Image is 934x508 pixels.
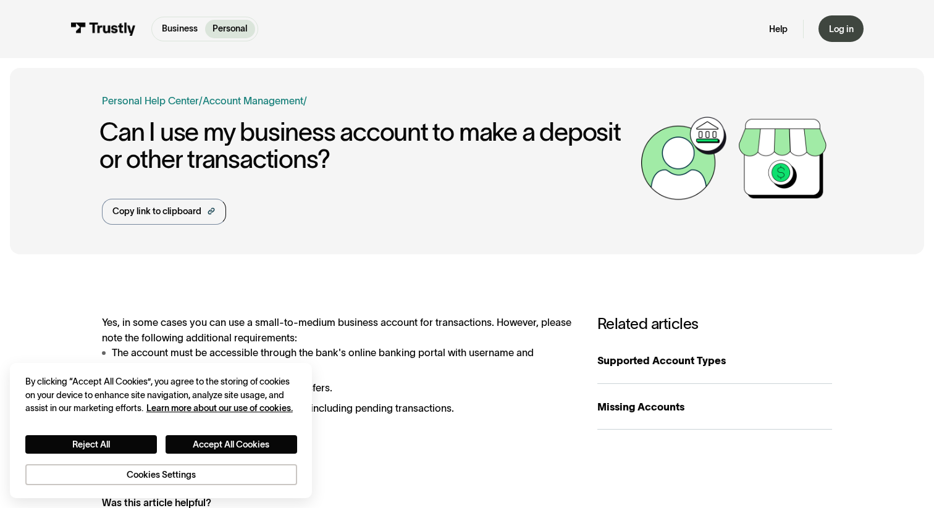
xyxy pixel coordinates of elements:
a: Help [769,23,788,35]
a: Personal [205,20,255,38]
p: Personal [212,22,247,35]
h1: Can I use my business account to make a deposit or other transactions? [99,119,634,174]
div: Supported Account Types [597,353,832,368]
div: Privacy [25,375,297,485]
button: Reject All [25,435,157,454]
div: Missing Accounts [597,399,832,414]
p: Business [162,22,198,35]
a: Business [154,20,205,38]
h3: Related articles [597,315,832,333]
a: Account Management [203,95,303,106]
li: Your account must have a positive balance, including pending transactions. [102,401,572,415]
a: Log in [818,15,864,42]
img: Trustly Logo [70,22,136,36]
div: / [303,93,307,108]
div: Copy link to clipboard [112,205,201,218]
button: Accept All Cookies [166,435,297,454]
button: Cookies Settings [25,464,297,486]
div: Yes, in some cases you can use a small-to-medium business account for transactions. However, plea... [102,315,572,415]
a: Personal Help Center [102,93,199,108]
div: Cookie banner [10,363,312,498]
a: Copy link to clipboard [102,199,225,225]
div: Log in [829,23,854,35]
a: More information about your privacy, opens in a new tab [146,403,293,413]
div: By clicking “Accept All Cookies”, you agree to the storing of cookies on your device to enhance s... [25,375,297,415]
a: Missing Accounts [597,384,832,430]
a: Supported Account Types [597,338,832,384]
li: The account must be accessible through the bank's online banking portal with username and passwor... [102,345,572,375]
div: / [199,93,203,108]
li: Your account must be eligible for bank transfers. [102,380,572,395]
